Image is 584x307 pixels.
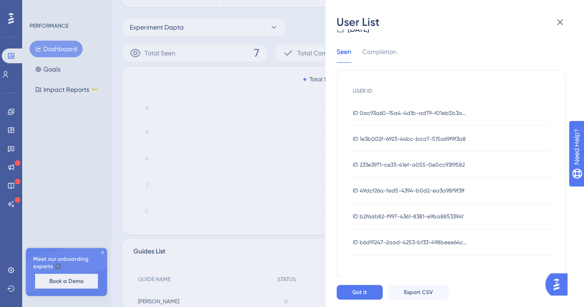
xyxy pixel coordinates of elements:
[22,2,58,13] span: Need Help?
[353,239,468,246] span: ID b6d91247-2aad-4253-bf33-498beee64ce7
[337,285,383,300] button: Got it
[362,46,397,63] div: Completion
[337,46,351,63] div: Seen
[353,87,373,95] span: USER ID
[352,289,367,296] span: Got it
[348,24,369,35] div: [DATE]
[353,161,465,169] span: ID 233e3971-ce33-41ef-a055-0e0cc93f9582
[353,135,466,143] span: ID 1e3b002f-6923-44bc-bca7-515a69f9f3a8
[353,213,464,220] span: ID b2f6ab82-f997-4361-8381-e9ba8853394f
[545,271,573,298] iframe: UserGuiding AI Assistant Launcher
[353,109,468,117] span: ID 0ac93a60-15a4-4d1b-ad79-f01eb5b3adcd
[404,289,433,296] span: Export CSV
[353,187,464,194] span: ID 49dcf26a-fed5-4394-b0d2-ea3a98f9f3ff
[337,15,573,30] div: User List
[388,285,449,300] button: Export CSV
